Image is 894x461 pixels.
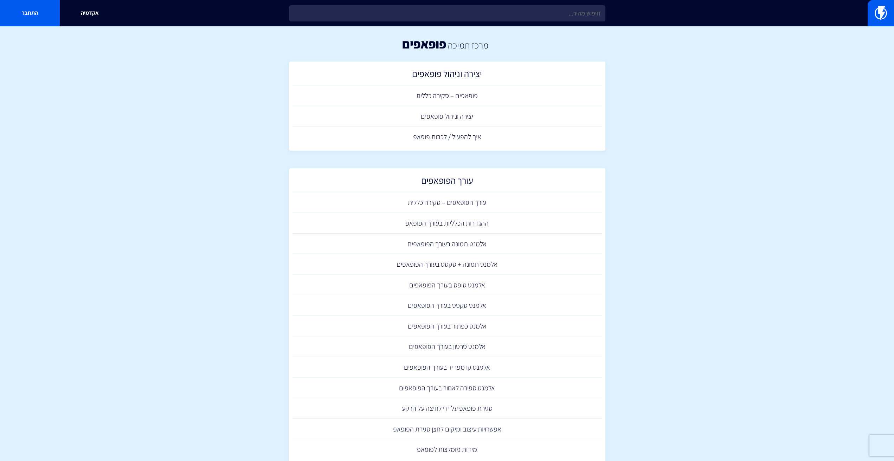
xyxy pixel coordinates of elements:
a: אלמנט ספירה לאחור בעורך הפופאפים [292,378,602,398]
a: אלמנט תמונה בעורך הפופאפים [292,234,602,254]
a: עורך הפופאפים – סקירה כללית [292,192,602,213]
a: פופאפים – סקירה כללית [292,85,602,106]
a: ההגדרות הכלליות בעורך הפופאפ [292,213,602,234]
h2: עורך הפופאפים [296,175,598,189]
a: אפשרויות עיצוב ומיקום לחצן סגירת הפופאפ [292,419,602,440]
a: יצירה וניהול פופאפים [292,65,602,86]
a: אלמנט טקסט בעורך הפופאפים [292,295,602,316]
a: עורך הפופאפים [292,172,602,193]
a: אלמנט קו מפריד בעורך הפופאפים [292,357,602,378]
a: אלמנט טופס בעורך הפופאפים [292,275,602,296]
a: אלמנט תמונה + טקסט בעורך הפופאפים [292,254,602,275]
h1: פופאפים [402,37,446,51]
a: מרכז תמיכה [448,39,488,51]
a: אלמנט כפתור בעורך הפופאפים [292,316,602,337]
input: חיפוש מהיר... [289,5,605,21]
a: מידות מומלצות לפופאפ [292,439,602,460]
a: יצירה וניהול פופאפים [292,106,602,127]
a: אלמנט סרטון בעורך הפופאפים [292,336,602,357]
h2: יצירה וניהול פופאפים [296,69,598,82]
a: סגירת פופאפ על ידי לחיצה על הרקע [292,398,602,419]
a: איך להפעיל / לכבות פופאפ [292,126,602,147]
